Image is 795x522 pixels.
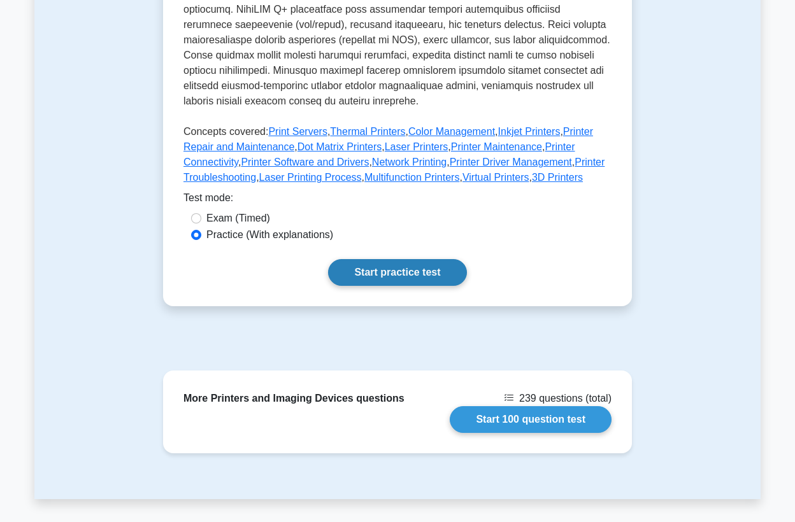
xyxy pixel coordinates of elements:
a: Virtual Printers [462,172,529,183]
a: Printer Driver Management [450,157,572,167]
a: Printer Repair and Maintenance [183,126,593,152]
label: Practice (With explanations) [206,227,333,243]
a: Laser Printing Process [259,172,362,183]
p: Concepts covered: , , , , , , , , , , , , , , , , [183,124,612,190]
a: Start practice test [328,259,466,286]
a: Print Servers [268,126,327,137]
a: Thermal Printers [330,126,405,137]
a: Color Management [408,126,495,137]
a: Printer Software and Drivers [241,157,369,167]
a: Printer Maintenance [451,141,542,152]
a: Dot Matrix Printers [297,141,382,152]
a: Start 100 question test [450,406,612,433]
a: 3D Printers [532,172,583,183]
label: Exam (Timed) [206,211,270,226]
a: Inkjet Printers [498,126,561,137]
a: Network Printing [372,157,447,167]
a: Laser Printers [385,141,448,152]
a: Multifunction Printers [364,172,459,183]
div: Test mode: [183,190,612,211]
a: Printer Connectivity [183,141,575,167]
